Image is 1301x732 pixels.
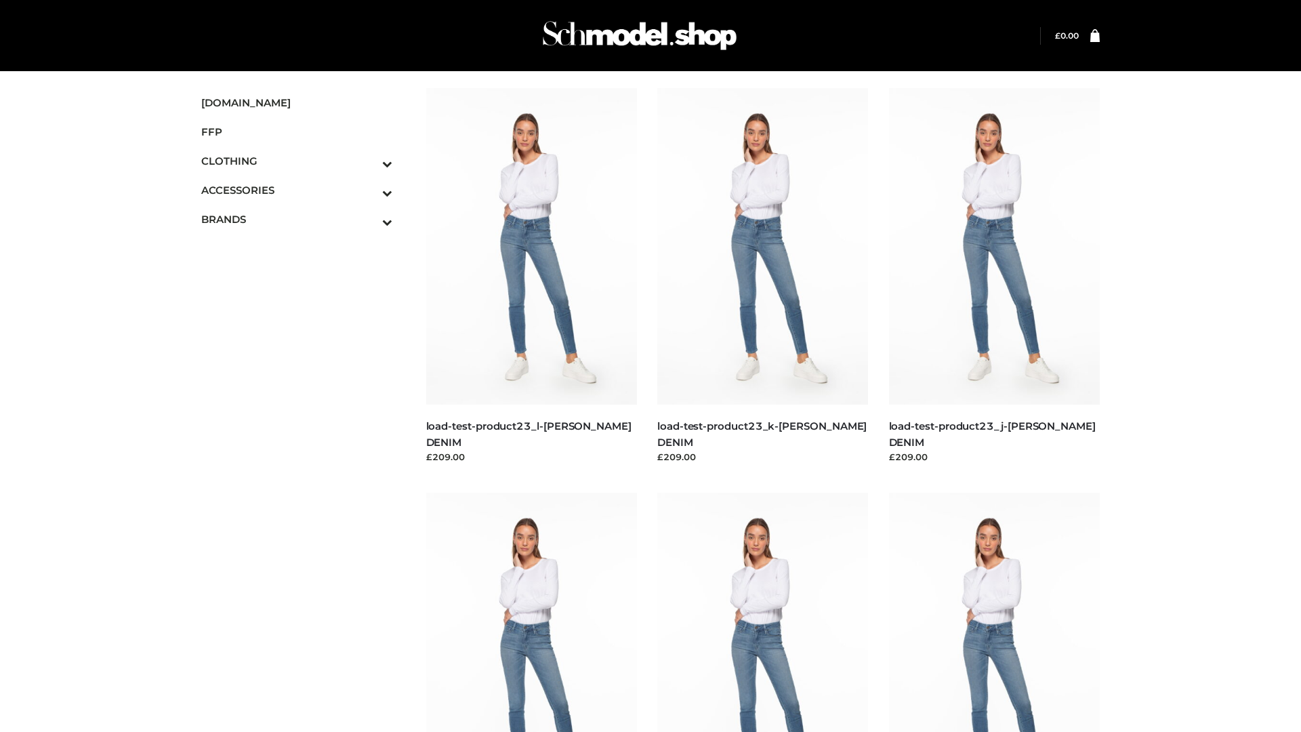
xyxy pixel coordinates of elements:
span: CLOTHING [201,153,392,169]
span: FFP [201,124,392,140]
a: BRANDSToggle Submenu [201,205,392,234]
span: £ [1055,30,1060,41]
a: FFP [201,117,392,146]
a: [DOMAIN_NAME] [201,88,392,117]
a: ACCESSORIESToggle Submenu [201,176,392,205]
a: CLOTHINGToggle Submenu [201,146,392,176]
a: load-test-product23_j-[PERSON_NAME] DENIM [889,420,1096,448]
span: ACCESSORIES [201,182,392,198]
bdi: 0.00 [1055,30,1079,41]
img: Schmodel Admin 964 [538,9,741,62]
button: Toggle Submenu [345,146,392,176]
span: [DOMAIN_NAME] [201,95,392,110]
button: Toggle Submenu [345,176,392,205]
div: £209.00 [657,450,869,464]
a: load-test-product23_l-[PERSON_NAME] DENIM [426,420,632,448]
button: Toggle Submenu [345,205,392,234]
a: £0.00 [1055,30,1079,41]
div: £209.00 [889,450,1100,464]
a: load-test-product23_k-[PERSON_NAME] DENIM [657,420,867,448]
span: BRANDS [201,211,392,227]
div: £209.00 [426,450,638,464]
